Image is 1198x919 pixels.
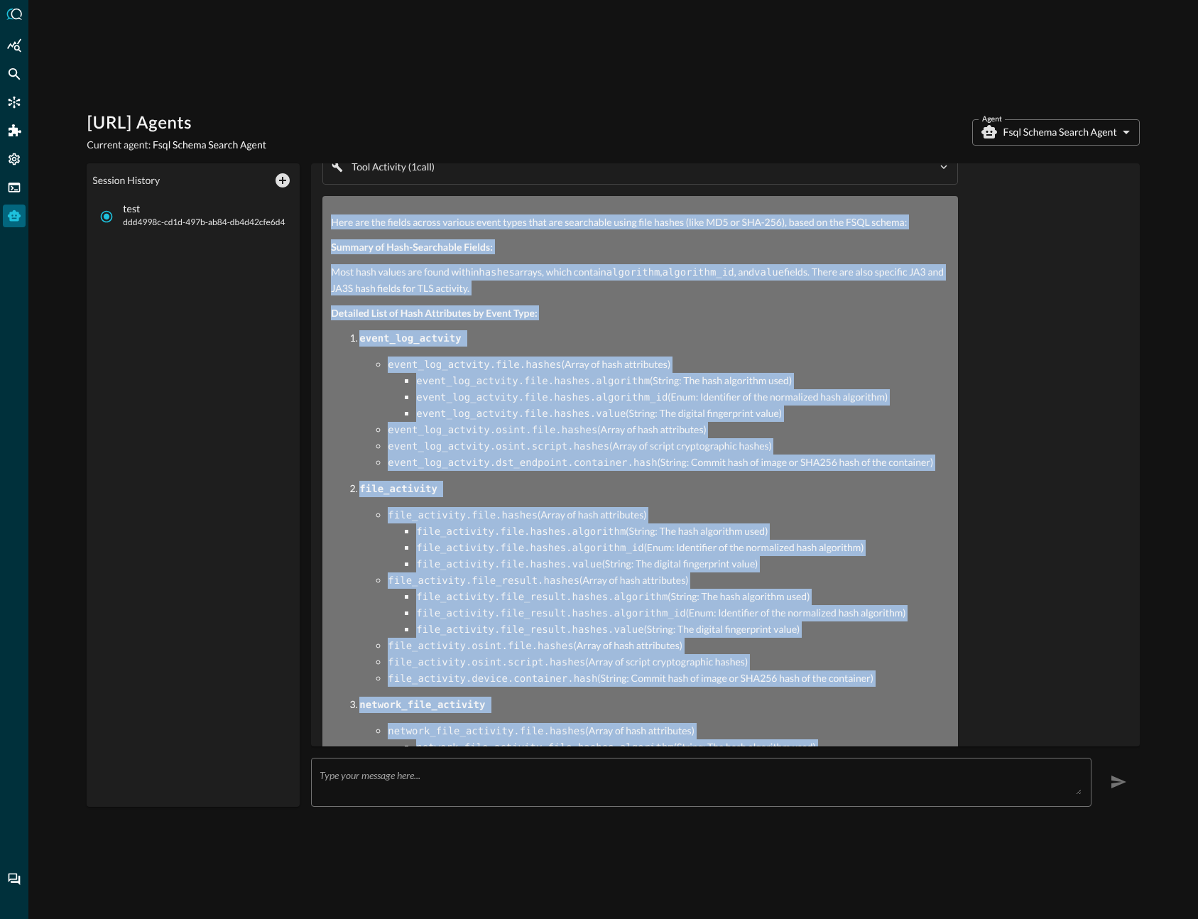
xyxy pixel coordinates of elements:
code: network_file_activity [359,700,485,711]
code: file_activity.file.hashes.algorithm [416,526,626,538]
legend: Session History [92,173,160,187]
code: file_activity [359,484,437,495]
p: Here are the fields across various event types that are searchable using file hashes (like MD5 or... [331,214,949,229]
li: (Array of hash attributes) [388,638,949,654]
code: file_activity.osint.script.hashes [388,657,585,668]
strong: Summary of Hash-Searchable Fields: [331,241,493,253]
code: event_log_actvity.osint.script.hashes [388,441,609,452]
code: file_activity.file.hashes.algorithm_id [416,543,643,554]
code: hashes [479,267,515,278]
li: (String: The hash algorithm used) [416,589,949,605]
code: event_log_actvity.file.hashes.algorithm_id [416,392,668,403]
code: network_file_activity.file.hashes.algorithm [416,742,673,754]
li: (Array of hash attributes) [388,572,949,638]
span: Fsql Schema Search Agent [153,138,266,151]
code: file_activity.file_result.hashes.algorithm_id [416,608,685,619]
p: test [123,203,285,215]
code: network_file_activity.file.hashes [388,726,585,737]
li: (Array of script cryptographic hashes) [388,438,949,455]
code: file_activity.file_result.hashes [388,575,579,587]
strong: Detailed List of Hash Attributes by Event Type: [331,307,537,319]
code: file_activity.osint.file.hashes [388,641,573,652]
li: (String: Commit hash of image or SHA256 hash of the container) [388,670,949,687]
code: algorithm_id [663,267,734,278]
code: file_activity.file.hashes.value [416,559,601,570]
li: (String: Commit hash of image or SHA256 hash of the container) [388,455,949,471]
li: (Array of hash attributes) [388,507,949,572]
li: (String: The digital fingerprint value) [416,621,949,638]
code: file_activity.file_result.hashes.value [416,624,643,636]
h1: [URL] Agents [87,112,266,135]
li: (String: The hash algorithm used) [416,739,949,756]
div: Addons [4,119,26,142]
code: file_activity.file_result.hashes.algorithm [416,592,668,603]
li: (Enum: Identifier of the normalized hash algorithm) [416,605,949,621]
code: event_log_actvity.dst_endpoint.container.hash [388,457,657,469]
li: (String: The digital fingerprint value) [416,556,949,572]
div: Federated Search [3,62,26,85]
label: Agent [982,113,1002,126]
button: New Chat [271,169,294,192]
code: event_log_actvity.file.hashes [388,359,561,371]
div: Summary Insights [3,34,26,57]
li: (Array of hash attributes) [388,422,949,438]
div: Query Agent [3,205,26,227]
code: event_log_actvity.osint.file.hashes [388,425,597,436]
span: ddd4998c-cd1d-497b-ab84-db4d42cfe6d4 [123,215,285,229]
div: Chat [3,868,26,891]
code: event_log_actvity [359,333,461,344]
code: event_log_actvity.file.hashes.algorithm [416,376,650,387]
code: event_log_actvity.file.hashes.value [416,408,626,420]
li: (Enum: Identifier of the normalized hash algorithm) [416,540,949,556]
p: Current agent: [87,138,266,152]
li: (Array of script cryptographic hashes) [388,654,949,670]
li: (Enum: Identifier of the normalized hash algorithm) [416,389,949,406]
li: (String: The digital fingerprint value) [416,406,949,422]
li: (String: The hash algorithm used) [416,373,949,389]
div: Settings [3,148,26,170]
li: (Array of hash attributes) [388,357,949,422]
code: file_activity.file.hashes [388,510,538,521]
li: (Array of hash attributes) [388,723,949,788]
code: file_activity.device.container.hash [388,673,597,685]
code: algorithm [606,267,660,278]
button: Tool Activity (1call) [332,158,949,175]
div: FSQL [3,176,26,199]
div: Connectors [3,91,26,114]
p: Tool Activity ( 1 call ) [352,160,435,174]
li: (String: The hash algorithm used) [416,523,949,540]
code: value [754,267,784,278]
p: Fsql Schema Search Agent [1003,125,1117,139]
p: Most hash values are found within arrays, which contain , , and fields. There are also specific J... [331,264,949,295]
